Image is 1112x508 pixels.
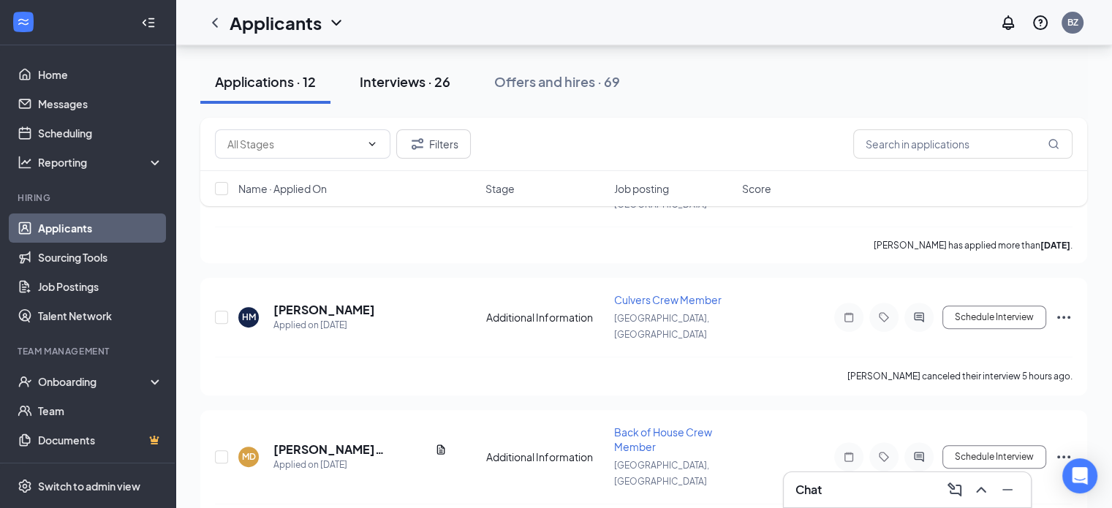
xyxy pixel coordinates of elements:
[875,311,893,323] svg: Tag
[409,135,426,153] svg: Filter
[874,239,1073,251] p: [PERSON_NAME] has applied more than .
[494,72,620,91] div: Offers and hires · 69
[946,481,964,498] svg: ComposeMessage
[910,451,928,463] svg: ActiveChat
[38,301,163,330] a: Talent Network
[485,181,515,196] span: Stage
[38,374,151,389] div: Onboarding
[942,306,1046,329] button: Schedule Interview
[273,441,429,458] h5: [PERSON_NAME] [PERSON_NAME]
[1040,240,1070,251] b: [DATE]
[1048,138,1059,150] svg: MagnifyingGlass
[435,444,447,455] svg: Document
[847,369,1073,384] div: [PERSON_NAME] canceled their interview 5 hours ago.
[242,311,256,323] div: HM
[942,445,1046,469] button: Schedule Interview
[996,478,1019,501] button: Minimize
[1055,308,1073,326] svg: Ellipses
[18,479,32,493] svg: Settings
[18,155,32,170] svg: Analysis
[242,450,256,463] div: MD
[999,481,1016,498] svg: Minimize
[38,396,163,425] a: Team
[742,181,771,196] span: Score
[38,155,164,170] div: Reporting
[215,72,316,91] div: Applications · 12
[910,311,928,323] svg: ActiveChat
[1067,16,1078,29] div: BZ
[840,451,858,463] svg: Note
[614,293,722,306] span: Culvers Crew Member
[38,455,163,484] a: SurveysCrown
[273,458,447,472] div: Applied on [DATE]
[1055,448,1073,466] svg: Ellipses
[614,425,712,453] span: Back of House Crew Member
[969,478,993,501] button: ChevronUp
[273,318,375,333] div: Applied on [DATE]
[943,478,967,501] button: ComposeMessage
[227,136,360,152] input: All Stages
[273,302,375,318] h5: [PERSON_NAME]
[972,481,990,498] svg: ChevronUp
[38,479,140,493] div: Switch to admin view
[141,15,156,30] svg: Collapse
[238,181,327,196] span: Name · Applied On
[38,243,163,272] a: Sourcing Tools
[38,213,163,243] a: Applicants
[38,60,163,89] a: Home
[18,374,32,389] svg: UserCheck
[18,345,160,357] div: Team Management
[486,450,605,464] div: Additional Information
[206,14,224,31] svg: ChevronLeft
[614,313,709,340] span: [GEOGRAPHIC_DATA], [GEOGRAPHIC_DATA]
[16,15,31,29] svg: WorkstreamLogo
[840,311,858,323] svg: Note
[360,72,450,91] div: Interviews · 26
[1032,14,1049,31] svg: QuestionInfo
[38,118,163,148] a: Scheduling
[18,192,160,204] div: Hiring
[396,129,471,159] button: Filter Filters
[614,181,669,196] span: Job posting
[230,10,322,35] h1: Applicants
[795,482,822,498] h3: Chat
[1062,458,1097,493] div: Open Intercom Messenger
[614,460,709,487] span: [GEOGRAPHIC_DATA], [GEOGRAPHIC_DATA]
[853,129,1073,159] input: Search in applications
[38,89,163,118] a: Messages
[875,451,893,463] svg: Tag
[999,14,1017,31] svg: Notifications
[486,310,605,325] div: Additional Information
[328,14,345,31] svg: ChevronDown
[366,138,378,150] svg: ChevronDown
[38,425,163,455] a: DocumentsCrown
[38,272,163,301] a: Job Postings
